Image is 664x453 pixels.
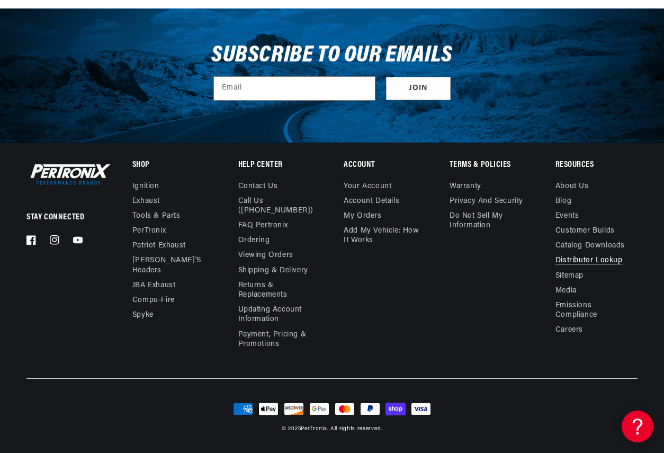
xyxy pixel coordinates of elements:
[555,209,579,224] a: Events
[555,182,589,194] a: About Us
[555,298,630,323] a: Emissions compliance
[555,224,615,238] a: Customer Builds
[555,238,625,253] a: Catalog Downloads
[282,426,328,432] small: © 2025 .
[344,182,391,194] a: Your account
[26,162,111,187] img: Pertronix
[450,209,532,233] a: Do not sell my information
[238,218,288,233] a: FAQ Pertronix
[555,283,577,298] a: Media
[238,233,270,248] a: Ordering
[26,212,98,223] p: Stay Connected
[344,224,426,248] a: Add My Vehicle: How It Works
[301,426,327,432] a: PerTronix
[132,209,181,224] a: Tools & Parts
[132,238,186,253] a: Patriot Exhaust
[132,308,154,323] a: Spyke
[238,194,314,218] a: Call Us ([PHONE_NUMBER])
[238,327,320,352] a: Payment, Pricing & Promotions
[132,182,159,194] a: Ignition
[132,278,176,293] a: JBA Exhaust
[555,269,584,283] a: Sitemap
[330,426,382,432] small: All rights reserved.
[344,194,399,209] a: Account details
[238,263,308,278] a: Shipping & Delivery
[238,278,312,303] a: Returns & Replacements
[211,46,453,66] h3: Subscribe to our emails
[214,77,375,100] input: Email
[132,293,175,308] a: Compu-Fire
[132,224,166,238] a: PerTronix
[386,77,451,101] button: Subscribe
[555,194,571,209] a: Blog
[450,182,481,194] a: Warranty
[344,209,381,224] a: My orders
[555,253,623,268] a: Distributor Lookup
[132,253,207,278] a: [PERSON_NAME]'s Headers
[132,194,160,209] a: Exhaust
[238,248,293,263] a: Viewing Orders
[238,182,278,194] a: Contact us
[450,194,523,209] a: Privacy and Security
[555,323,583,337] a: Careers
[238,303,312,327] a: Updating Account Information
